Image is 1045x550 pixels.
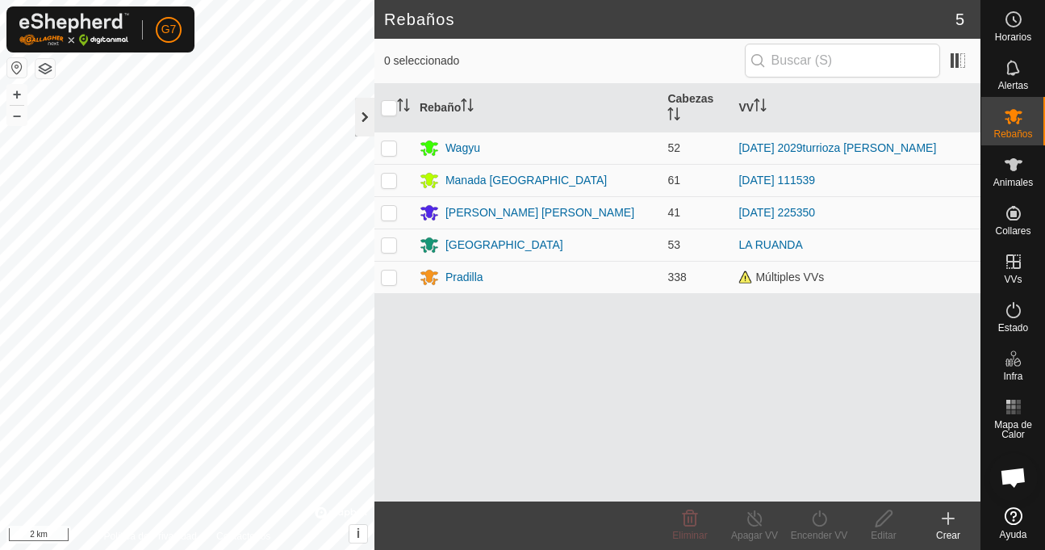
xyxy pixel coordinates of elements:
div: Crear [916,528,980,543]
a: LA RUANDA [738,238,802,251]
button: – [7,106,27,125]
span: Alertas [998,81,1028,90]
div: Chat abierto [989,453,1038,502]
span: Múltiples VVs [738,271,824,283]
div: [GEOGRAPHIC_DATA] [445,237,563,254]
span: 338 [667,271,686,283]
span: 41 [667,206,680,219]
span: Animales [993,178,1033,187]
button: Restablecer Mapa [7,58,27,78]
span: Infra [1003,372,1022,381]
img: Logo Gallagher [19,13,129,46]
div: Apagar VV [722,528,787,543]
a: Ayuda [981,501,1045,546]
th: Cabezas [661,84,732,132]
div: Wagyu [445,140,480,157]
input: Buscar (S) [745,44,940,78]
th: VV [732,84,980,132]
div: Manada [GEOGRAPHIC_DATA] [445,172,607,189]
span: Collares [995,226,1030,236]
span: Eliminar [672,530,707,541]
span: 0 seleccionado [384,52,745,69]
button: + [7,85,27,104]
a: [DATE] 111539 [738,174,815,187]
span: Mapa de Calor [985,420,1041,439]
p-sorticon: Activar para ordenar [754,101,767,114]
p-sorticon: Activar para ordenar [397,101,410,114]
span: VVs [1004,275,1022,284]
div: Pradilla [445,269,483,286]
span: Estado [998,323,1028,333]
p-sorticon: Activar para ordenar [667,110,680,123]
span: 53 [667,238,680,251]
a: Política de Privacidad [104,529,197,544]
a: [DATE] 225350 [738,206,815,219]
span: G7 [161,21,177,38]
div: Encender VV [787,528,851,543]
a: Contáctenos [216,529,270,544]
h2: Rebaños [384,10,955,29]
button: i [349,525,367,543]
div: [PERSON_NAME] [PERSON_NAME] [445,204,634,221]
button: Capas del Mapa [36,59,55,78]
span: Ayuda [1000,530,1027,540]
span: 52 [667,141,680,154]
div: Editar [851,528,916,543]
a: [DATE] 2029turrioza [PERSON_NAME] [738,141,936,154]
p-sorticon: Activar para ordenar [461,101,474,114]
span: Rebaños [993,129,1032,139]
span: 5 [955,7,964,31]
span: i [357,527,360,540]
th: Rebaño [413,84,662,132]
span: Horarios [995,32,1031,42]
span: 61 [667,174,680,187]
